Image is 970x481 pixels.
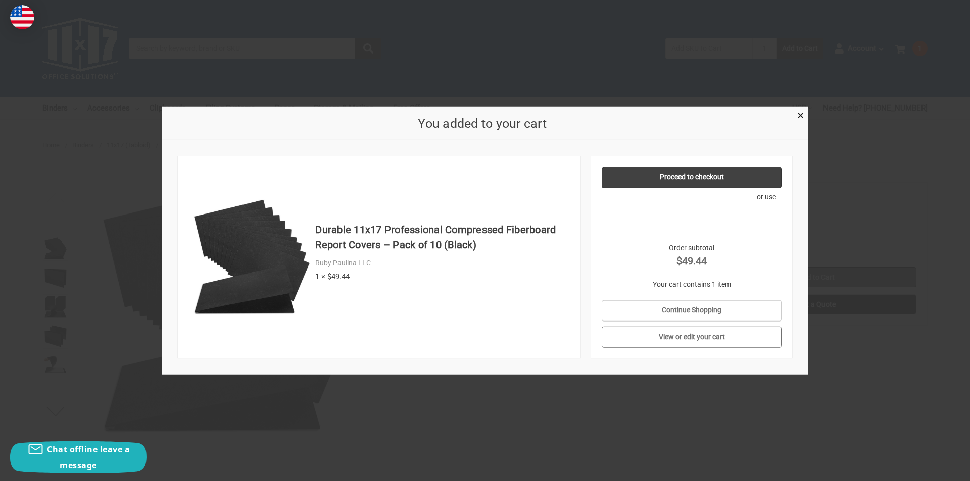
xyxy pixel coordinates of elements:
img: duty and tax information for United States [10,5,34,29]
span: × [797,108,804,123]
h2: You added to your cart [178,114,787,133]
h4: Durable 11x17 Professional Compressed Fiberboard Report Covers – Pack of 10 (Black) [315,222,570,252]
div: Order subtotal [602,242,782,268]
a: Proceed to checkout [602,167,782,188]
a: Continue Shopping [602,300,782,321]
img: 11" x17" Premium Fiberboard Report Protection | Metal Fastener Securing System | Sophisticated Pa... [193,199,310,315]
p: Your cart contains 1 item [602,279,782,289]
strong: $49.44 [602,253,782,268]
p: -- or use -- [602,191,782,202]
div: Ruby Paulina LLC [315,258,570,269]
a: View or edit your cart [602,327,782,348]
a: Close [795,109,806,120]
button: Chat offline leave a message [10,441,147,473]
iframe: Google Customer Reviews [887,454,970,481]
span: Chat offline leave a message [47,444,130,471]
div: 1 × $49.44 [315,271,570,282]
